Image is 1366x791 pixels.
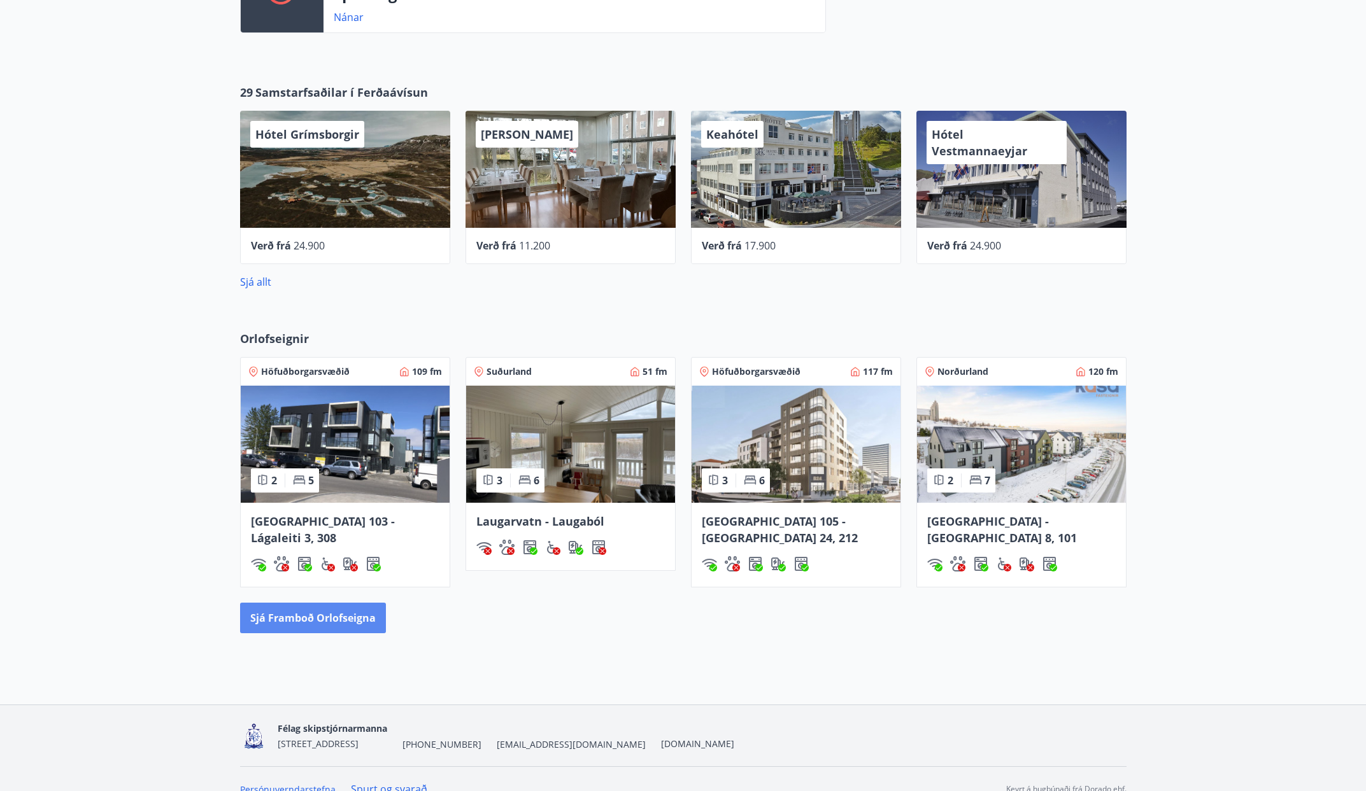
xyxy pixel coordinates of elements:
[863,365,893,378] span: 117 fm
[948,473,953,487] span: 2
[241,386,450,503] img: Paella dish
[534,473,539,487] span: 6
[499,540,515,555] div: Gæludýr
[706,127,758,142] span: Keahótel
[996,556,1011,571] img: 8IYIKVZQyRlUC6HQIIUSdjpPGRncJsz2RzLgWvp4.svg
[255,84,428,101] span: Samstarfsaðilar í Ferðaávísun
[702,556,717,571] img: HJRyFFsYp6qjeUYhR4dAD8CaCEsnIFYZ05miwXoh.svg
[274,556,289,571] img: pxcaIm5dSOV3FS4whs1soiYWTwFQvksT25a9J10C.svg
[481,127,573,142] span: [PERSON_NAME]
[927,556,943,571] div: Þráðlaust net
[466,386,675,503] img: Paella dish
[402,738,481,751] span: [PHONE_NUMBER]
[568,540,583,555] div: Hleðslustöð fyrir rafbíla
[591,540,606,555] img: hddCLTAnxqFUMr1fxmbGG8zWilo2syolR0f9UjPn.svg
[251,514,395,545] span: [GEOGRAPHIC_DATA] 103 - Lágaleiti 3, 308
[937,365,988,378] span: Norðurland
[950,556,965,571] img: pxcaIm5dSOV3FS4whs1soiYWTwFQvksT25a9J10C.svg
[240,84,253,101] span: 29
[771,556,786,571] img: nH7E6Gw2rvWFb8XaSdRp44dhkQaj4PJkOoRYItBQ.svg
[702,514,858,545] span: [GEOGRAPHIC_DATA] 105 - [GEOGRAPHIC_DATA] 24, 212
[412,365,442,378] span: 109 fm
[251,239,291,253] span: Verð frá
[725,556,740,571] div: Gæludýr
[748,556,763,571] div: Þvottavél
[240,275,271,289] a: Sjá allt
[271,473,277,487] span: 2
[1042,556,1057,571] div: Þurrkari
[1019,556,1034,571] img: nH7E6Gw2rvWFb8XaSdRp44dhkQaj4PJkOoRYItBQ.svg
[251,556,266,571] img: HJRyFFsYp6qjeUYhR4dAD8CaCEsnIFYZ05miwXoh.svg
[545,540,560,555] img: 8IYIKVZQyRlUC6HQIIUSdjpPGRncJsz2RzLgWvp4.svg
[278,722,387,734] span: Félag skipstjórnarmanna
[308,473,314,487] span: 5
[643,365,667,378] span: 51 fm
[1042,556,1057,571] img: hddCLTAnxqFUMr1fxmbGG8zWilo2syolR0f9UjPn.svg
[278,738,359,750] span: [STREET_ADDRESS]
[487,365,532,378] span: Suðurland
[476,239,516,253] span: Verð frá
[927,514,1077,545] span: [GEOGRAPHIC_DATA] - [GEOGRAPHIC_DATA] 8, 101
[343,556,358,571] img: nH7E6Gw2rvWFb8XaSdRp44dhkQaj4PJkOoRYItBQ.svg
[744,239,776,253] span: 17.900
[927,556,943,571] img: HJRyFFsYp6qjeUYhR4dAD8CaCEsnIFYZ05miwXoh.svg
[771,556,786,571] div: Hleðslustöð fyrir rafbíla
[917,386,1126,503] img: Paella dish
[522,540,537,555] div: Þvottavél
[973,556,988,571] div: Þvottavél
[748,556,763,571] img: Dl16BY4EX9PAW649lg1C3oBuIaAsR6QVDQBO2cTm.svg
[927,239,967,253] span: Verð frá
[568,540,583,555] img: nH7E6Gw2rvWFb8XaSdRp44dhkQaj4PJkOoRYItBQ.svg
[274,556,289,571] div: Gæludýr
[985,473,990,487] span: 7
[297,556,312,571] div: Þvottavél
[497,738,646,751] span: [EMAIL_ADDRESS][DOMAIN_NAME]
[1019,556,1034,571] div: Hleðslustöð fyrir rafbíla
[950,556,965,571] div: Gæludýr
[297,556,312,571] img: Dl16BY4EX9PAW649lg1C3oBuIaAsR6QVDQBO2cTm.svg
[334,10,364,24] a: Nánar
[251,556,266,571] div: Þráðlaust net
[240,603,386,633] button: Sjá framboð orlofseigna
[702,556,717,571] div: Þráðlaust net
[545,540,560,555] div: Aðgengi fyrir hjólastól
[519,239,550,253] span: 11.200
[320,556,335,571] img: 8IYIKVZQyRlUC6HQIIUSdjpPGRncJsz2RzLgWvp4.svg
[591,540,606,555] div: Þurrkari
[725,556,740,571] img: pxcaIm5dSOV3FS4whs1soiYWTwFQvksT25a9J10C.svg
[702,239,742,253] span: Verð frá
[522,540,537,555] img: Dl16BY4EX9PAW649lg1C3oBuIaAsR6QVDQBO2cTm.svg
[294,239,325,253] span: 24.900
[692,386,900,503] img: Paella dish
[661,738,734,750] a: [DOMAIN_NAME]
[240,722,267,750] img: 4fX9JWmG4twATeQ1ej6n556Sc8UHidsvxQtc86h8.png
[722,473,728,487] span: 3
[497,473,502,487] span: 3
[255,127,359,142] span: Hótel Grímsborgir
[476,540,492,555] div: Þráðlaust net
[759,473,765,487] span: 6
[712,365,800,378] span: Höfuðborgarsvæðið
[261,365,350,378] span: Höfuðborgarsvæðið
[343,556,358,571] div: Hleðslustöð fyrir rafbíla
[793,556,809,571] img: hddCLTAnxqFUMr1fxmbGG8zWilo2syolR0f9UjPn.svg
[320,556,335,571] div: Aðgengi fyrir hjólastól
[499,540,515,555] img: pxcaIm5dSOV3FS4whs1soiYWTwFQvksT25a9J10C.svg
[932,127,1027,158] span: Hótel Vestmannaeyjar
[240,330,309,347] span: Orlofseignir
[996,556,1011,571] div: Aðgengi fyrir hjólastól
[970,239,1001,253] span: 24.900
[476,514,604,529] span: Laugarvatn - Laugaból
[793,556,809,571] div: Þurrkari
[366,556,381,571] div: Þurrkari
[1088,365,1118,378] span: 120 fm
[973,556,988,571] img: Dl16BY4EX9PAW649lg1C3oBuIaAsR6QVDQBO2cTm.svg
[476,540,492,555] img: HJRyFFsYp6qjeUYhR4dAD8CaCEsnIFYZ05miwXoh.svg
[366,556,381,571] img: hddCLTAnxqFUMr1fxmbGG8zWilo2syolR0f9UjPn.svg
